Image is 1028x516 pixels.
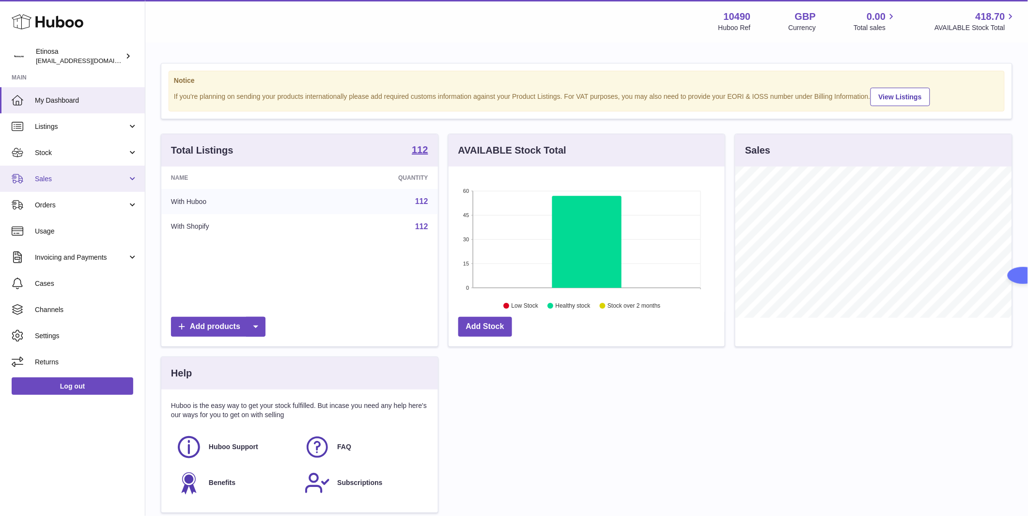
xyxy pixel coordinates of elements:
[463,188,469,194] text: 60
[171,317,265,337] a: Add products
[745,144,770,157] h3: Sales
[36,57,142,64] span: [EMAIL_ADDRESS][DOMAIN_NAME]
[458,144,566,157] h3: AVAILABLE Stock Total
[176,434,295,460] a: Huboo Support
[35,253,127,262] span: Invoicing and Payments
[556,303,591,310] text: Healthy stock
[935,10,1016,32] a: 418.70 AVAILABLE Stock Total
[412,145,428,156] a: 112
[35,358,138,367] span: Returns
[466,285,469,291] text: 0
[854,10,897,32] a: 0.00 Total sales
[304,470,423,496] a: Subscriptions
[209,478,235,487] span: Benefits
[171,401,428,420] p: Huboo is the easy way to get your stock fulfilled. But incase you need any help here's our ways f...
[976,10,1005,23] span: 418.70
[209,442,258,452] span: Huboo Support
[789,23,816,32] div: Currency
[463,236,469,242] text: 30
[161,167,311,189] th: Name
[935,23,1016,32] span: AVAILABLE Stock Total
[415,197,428,205] a: 112
[35,122,127,131] span: Listings
[718,23,751,32] div: Huboo Ref
[174,76,999,85] strong: Notice
[512,303,539,310] text: Low Stock
[415,222,428,231] a: 112
[304,434,423,460] a: FAQ
[161,214,311,239] td: With Shopify
[171,144,234,157] h3: Total Listings
[795,10,816,23] strong: GBP
[458,317,512,337] a: Add Stock
[854,23,897,32] span: Total sales
[35,96,138,105] span: My Dashboard
[12,377,133,395] a: Log out
[35,227,138,236] span: Usage
[463,212,469,218] text: 45
[35,331,138,341] span: Settings
[337,478,382,487] span: Subscriptions
[35,148,127,157] span: Stock
[871,88,930,106] a: View Listings
[174,86,999,106] div: If you're planning on sending your products internationally please add required customs informati...
[311,167,438,189] th: Quantity
[412,145,428,155] strong: 112
[35,279,138,288] span: Cases
[337,442,351,452] span: FAQ
[724,10,751,23] strong: 10490
[607,303,660,310] text: Stock over 2 months
[36,47,123,65] div: Etinosa
[161,189,311,214] td: With Huboo
[176,470,295,496] a: Benefits
[35,305,138,314] span: Channels
[35,174,127,184] span: Sales
[867,10,886,23] span: 0.00
[171,367,192,380] h3: Help
[12,49,26,63] img: Wolphuk@gmail.com
[35,201,127,210] span: Orders
[463,261,469,266] text: 15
